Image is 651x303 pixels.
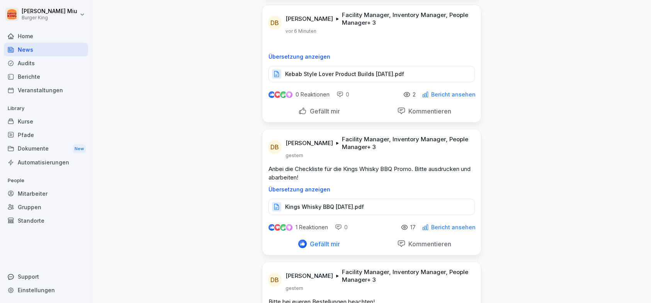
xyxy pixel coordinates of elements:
img: inspiring [286,91,292,98]
p: Facility Manager, Inventory Manager, People Manager + 3 [342,11,472,27]
img: inspiring [286,224,292,231]
div: DB [268,140,282,154]
div: 0 [335,223,348,231]
a: Standorte [4,214,88,227]
p: Library [4,102,88,115]
a: Pfade [4,128,88,142]
a: Kings Whisky BBQ [DATE].pdf [269,205,475,213]
img: love [275,225,280,230]
p: Facility Manager, Inventory Manager, People Manager + 3 [342,135,472,151]
img: love [275,92,280,98]
p: [PERSON_NAME] [286,15,333,23]
p: vor 6 Minuten [286,28,316,34]
img: celebrate [280,91,287,98]
p: gestern [286,152,303,159]
a: Kebab Style Lover Product Builds [DATE].pdf [269,73,475,80]
a: Gruppen [4,200,88,214]
img: like [269,224,275,230]
p: Facility Manager, Inventory Manager, People Manager + 3 [342,268,472,284]
a: DokumenteNew [4,142,88,156]
a: Einstellungen [4,283,88,297]
div: Support [4,270,88,283]
p: Gefällt mir [307,240,340,248]
p: Bericht ansehen [431,91,476,98]
p: [PERSON_NAME] Miu [22,8,77,15]
a: Veranstaltungen [4,83,88,97]
div: 0 [337,91,349,98]
a: Kurse [4,115,88,128]
a: Automatisierungen [4,156,88,169]
a: Audits [4,56,88,70]
a: Berichte [4,70,88,83]
p: 17 [410,224,416,230]
p: [PERSON_NAME] [286,139,333,147]
p: [PERSON_NAME] [286,272,333,280]
p: 0 Reaktionen [296,91,330,98]
div: DB [268,273,282,287]
img: celebrate [280,224,287,231]
p: Kommentieren [406,240,452,248]
a: Home [4,29,88,43]
p: gestern [286,285,303,291]
img: like [269,91,275,98]
p: Übersetzung anzeigen [269,54,475,60]
div: Dokumente [4,142,88,156]
p: Kings Whisky BBQ [DATE].pdf [285,203,364,211]
p: Kebab Style Lover Product Builds [DATE].pdf [285,70,404,78]
p: 1 Reaktionen [296,224,328,230]
a: News [4,43,88,56]
p: Burger King [22,15,77,20]
a: Mitarbeiter [4,187,88,200]
p: People [4,174,88,187]
p: Übersetzung anzeigen [269,186,475,193]
p: Bericht ansehen [431,224,476,230]
p: Kommentieren [406,107,452,115]
div: New [73,144,86,153]
p: Anbei die Checkliste für die Kings Whisky BBQ Promo. Bitte ausdrucken und abarbeiten! [269,165,475,182]
p: Gefällt mir [307,107,340,115]
div: DB [268,16,282,30]
p: 2 [413,91,416,98]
